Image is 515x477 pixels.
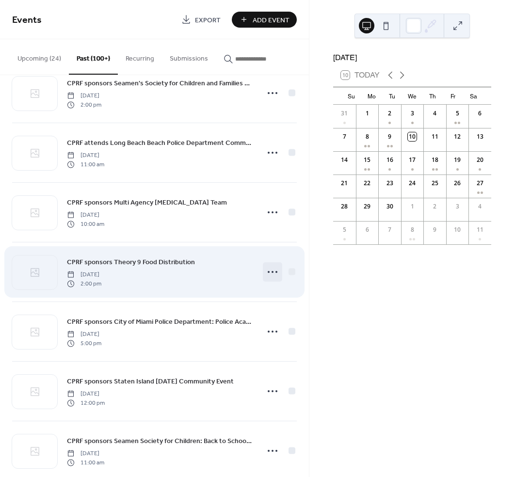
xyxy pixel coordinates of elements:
div: Th [422,87,443,105]
div: 11 [431,132,439,141]
div: 10 [453,225,462,234]
span: CPRF attends Long Beach Beach Police Department Community Event [67,138,253,148]
div: 23 [386,179,394,188]
div: We [402,87,422,105]
span: [DATE] [67,92,101,100]
span: Export [195,15,221,25]
span: 11:00 am [67,160,104,169]
span: CPRF sponsors Staten Island [DATE] Community Event [67,377,234,387]
div: 21 [340,179,349,188]
div: 5 [340,225,349,234]
div: 8 [408,225,417,234]
span: [DATE] [67,330,101,339]
span: [DATE] [67,390,105,398]
div: 28 [340,202,349,211]
div: Fr [443,87,463,105]
span: Add Event [253,15,290,25]
div: 1 [408,202,417,211]
div: 15 [363,156,371,164]
div: 5 [453,109,462,118]
div: 18 [431,156,439,164]
a: CPRF attends Long Beach Beach Police Department Community Event [67,137,253,148]
a: CPRF sponsors Staten Island [DATE] Community Event [67,376,234,387]
div: 3 [408,109,417,118]
span: 10:00 am [67,220,104,228]
button: Add Event [232,12,297,28]
div: 31 [340,109,349,118]
button: Submissions [162,39,216,74]
a: CPRF sponsors Theory 9 Food Distribution [67,256,195,268]
span: [DATE] [67,211,104,220]
span: CPRF sponsors Theory 9 Food Distribution [67,257,195,268]
span: [DATE] [67,449,104,458]
div: Su [341,87,361,105]
div: 20 [476,156,484,164]
span: [DATE] [67,151,104,160]
div: 6 [363,225,371,234]
span: [DATE] [67,270,101,279]
div: 14 [340,156,349,164]
div: 26 [453,179,462,188]
div: 6 [476,109,484,118]
a: CPRF sponsors City of Miami Police Department: Police Academy Meals [67,316,253,327]
div: Tu [382,87,402,105]
span: CPRF sponsors Seamen's Society for Children and Families Back to School Giveaway [67,79,253,89]
button: Past (100+) [69,39,118,75]
div: 12 [453,132,462,141]
div: 4 [476,202,484,211]
div: 13 [476,132,484,141]
div: [DATE] [333,52,491,64]
div: 29 [363,202,371,211]
div: 17 [408,156,417,164]
div: Mo [361,87,382,105]
div: 25 [431,179,439,188]
div: 16 [386,156,394,164]
button: Upcoming (24) [10,39,69,74]
div: Sa [463,87,483,105]
div: 30 [386,202,394,211]
div: 7 [386,225,394,234]
span: 5:00 pm [67,339,101,348]
div: 1 [363,109,371,118]
a: CPRF sponsors Seamen Society for Children: Back to School Bash [67,435,253,446]
div: 7 [340,132,349,141]
span: Events [12,11,42,30]
div: 4 [431,109,439,118]
div: 9 [386,132,394,141]
a: CPRF sponsors Multi Agency [MEDICAL_DATA] Team [67,197,227,208]
div: 27 [476,179,484,188]
div: 19 [453,156,462,164]
span: CPRF sponsors City of Miami Police Department: Police Academy Meals [67,317,253,327]
span: CPRF sponsors Multi Agency [MEDICAL_DATA] Team [67,198,227,208]
span: 2:00 pm [67,279,101,288]
a: Export [174,12,228,28]
div: 22 [363,179,371,188]
button: Recurring [118,39,162,74]
span: 11:00 am [67,458,104,467]
div: 10 [408,132,417,141]
div: 2 [431,202,439,211]
span: 12:00 pm [67,398,105,407]
a: CPRF sponsors Seamen's Society for Children and Families Back to School Giveaway [67,78,253,89]
div: 3 [453,202,462,211]
div: 8 [363,132,371,141]
div: 24 [408,179,417,188]
span: 2:00 pm [67,100,101,109]
div: 11 [476,225,484,234]
div: 9 [431,225,439,234]
div: 2 [386,109,394,118]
